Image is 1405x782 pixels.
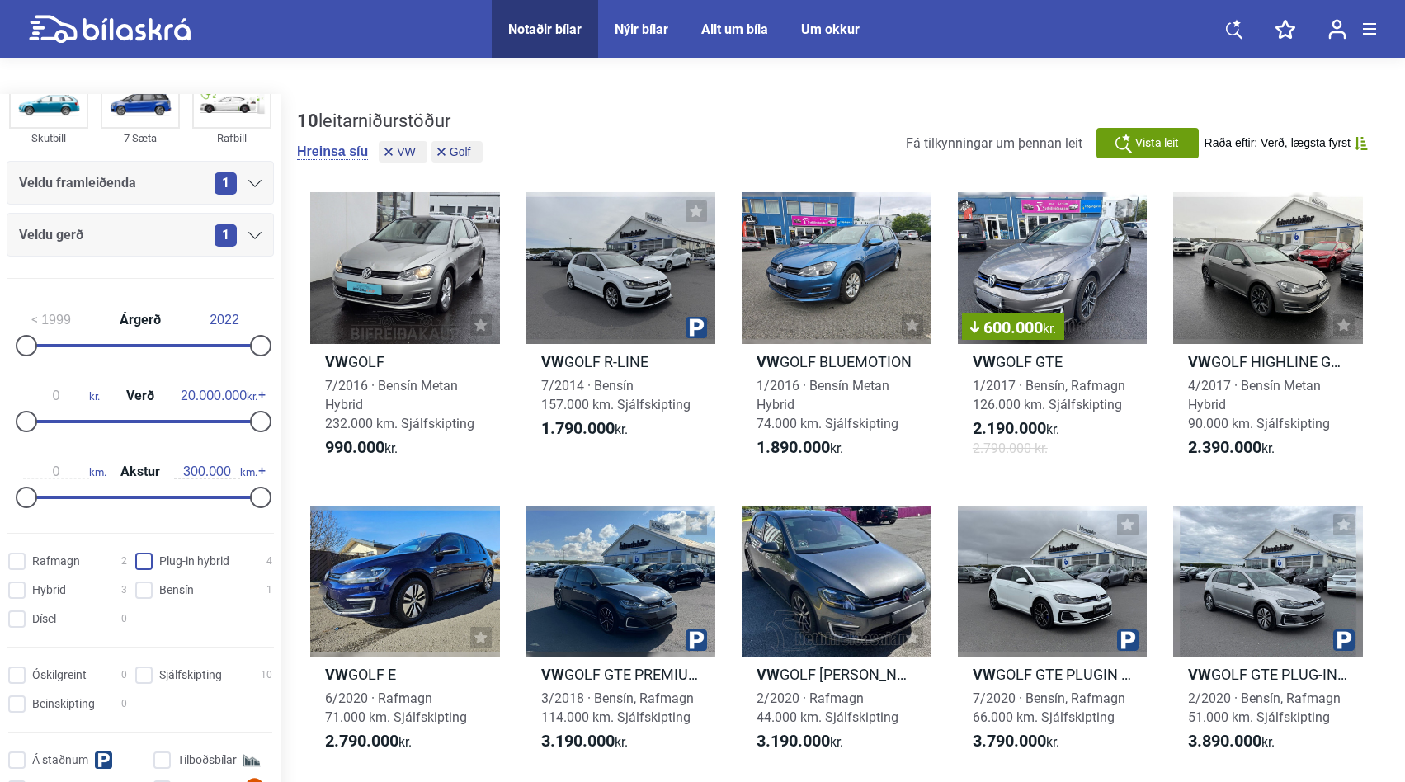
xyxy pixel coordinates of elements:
[757,666,780,683] b: VW
[32,695,95,713] span: Beinskipting
[973,732,1059,751] span: kr.
[32,553,80,570] span: Rafmagn
[526,192,716,473] a: VWGOLF R-LINE7/2014 · Bensín157.000 km. Sjálfskipting1.790.000kr.
[9,129,88,148] div: Skutbíll
[325,732,412,751] span: kr.
[1333,629,1355,651] img: parking.png
[1173,665,1363,684] h2: GOLF GTE PLUG-IN HYBRID
[310,192,500,473] a: VWGOLF7/2016 · Bensín Metan Hybrid232.000 km. Sjálfskipting990.000kr.
[266,582,272,599] span: 1
[526,665,716,684] h2: GOLF GTE PREMIUM
[397,146,416,158] span: VW
[973,666,996,683] b: VW
[101,129,180,148] div: 7 Sæta
[973,378,1125,412] span: 1/2017 · Bensín, Rafmagn 126.000 km. Sjálfskipting
[1188,666,1211,683] b: VW
[1328,19,1346,40] img: user-login.svg
[541,353,564,370] b: VW
[297,111,487,132] div: leitarniðurstöður
[1117,629,1139,651] img: parking.png
[310,665,500,684] h2: GOLF E
[757,378,898,431] span: 1/2016 · Bensín Metan Hybrid 74.000 km. Sjálfskipting
[192,129,271,148] div: Rafbíll
[541,732,628,751] span: kr.
[541,378,691,412] span: 7/2014 · Bensín 157.000 km. Sjálfskipting
[431,141,483,163] button: Golf
[541,690,694,725] span: 3/2018 · Bensín, Rafmagn 114.000 km. Sjálfskipting
[742,506,931,767] a: VWGOLF [PERSON_NAME]2/2020 · Rafmagn44.000 km. Sjálfskipting3.190.000kr.
[973,690,1125,725] span: 7/2020 · Bensín, Rafmagn 66.000 km. Sjálfskipting
[973,731,1046,751] b: 3.790.000
[973,418,1046,438] b: 2.190.000
[1188,438,1275,458] span: kr.
[116,465,164,478] span: Akstur
[742,192,931,473] a: VWGOLF BLUEMOTION1/2016 · Bensín Metan Hybrid74.000 km. Sjálfskipting1.890.000kr.
[1188,437,1261,457] b: 2.390.000
[1188,731,1261,751] b: 3.890.000
[958,192,1148,473] a: 600.000kr.VWGOLF GTE1/2017 · Bensín, Rafmagn126.000 km. Sjálfskipting2.190.000kr.2.790.000 kr.
[121,582,127,599] span: 3
[686,317,707,338] img: parking.png
[121,553,127,570] span: 2
[958,506,1148,767] a: VWGOLF GTE PLUGIN HYBRID7/2020 · Bensín, Rafmagn66.000 km. Sjálfskipting3.790.000kr.
[1205,136,1368,150] button: Raða eftir: Verð, lægsta fyrst
[973,419,1059,439] span: kr.
[757,353,780,370] b: VW
[122,389,158,403] span: Verð
[701,21,768,37] a: Allt um bíla
[450,146,471,158] span: Golf
[297,144,368,160] button: Hreinsa síu
[32,582,66,599] span: Hybrid
[159,667,222,684] span: Sjálfskipting
[1135,134,1179,152] span: Vista leit
[615,21,668,37] a: Nýir bílar
[266,553,272,570] span: 4
[526,506,716,767] a: VWGOLF GTE PREMIUM3/2018 · Bensín, Rafmagn114.000 km. Sjálfskipting3.190.000kr.
[325,378,474,431] span: 7/2016 · Bensín Metan Hybrid 232.000 km. Sjálfskipting
[297,111,318,131] b: 10
[23,464,106,479] span: km.
[1188,690,1341,725] span: 2/2020 · Bensín, Rafmagn 51.000 km. Sjálfskipting
[325,353,348,370] b: VW
[32,610,56,628] span: Dísel
[1205,136,1351,150] span: Raða eftir: Verð, lægsta fyrst
[310,352,500,371] h2: GOLF
[174,464,257,479] span: km.
[1173,352,1363,371] h2: GOLF HIGHLINE GLERÞAK METAN
[215,172,237,195] span: 1
[801,21,860,37] a: Um okkur
[121,695,127,713] span: 0
[906,135,1082,151] span: Fá tilkynningar um þennan leit
[159,553,229,570] span: Plug-in hybrid
[159,582,194,599] span: Bensín
[116,313,165,327] span: Árgerð
[261,667,272,684] span: 10
[973,353,996,370] b: VW
[379,141,427,163] button: VW
[121,667,127,684] span: 0
[325,690,467,725] span: 6/2020 · Rafmagn 71.000 km. Sjálfskipting
[181,389,257,403] span: kr.
[541,418,615,438] b: 1.790.000
[757,690,898,725] span: 2/2020 · Rafmagn 44.000 km. Sjálfskipting
[757,731,830,751] b: 3.190.000
[1188,378,1330,431] span: 4/2017 · Bensín Metan Hybrid 90.000 km. Sjálfskipting
[325,666,348,683] b: VW
[215,224,237,247] span: 1
[19,172,136,195] span: Veldu framleiðenda
[325,437,384,457] b: 990.000
[1173,506,1363,767] a: VWGOLF GTE PLUG-IN HYBRID2/2020 · Bensín, Rafmagn51.000 km. Sjálfskipting3.890.000kr.
[23,389,100,403] span: kr.
[177,751,237,769] span: Tilboðsbílar
[686,629,707,651] img: parking.png
[32,667,87,684] span: Óskilgreint
[121,610,127,628] span: 0
[973,439,1048,458] span: 2.790.000 kr.
[325,731,398,751] b: 2.790.000
[1188,732,1275,751] span: kr.
[1043,321,1056,337] span: kr.
[310,506,500,767] a: VWGOLF E6/2020 · Rafmagn71.000 km. Sjálfskipting2.790.000kr.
